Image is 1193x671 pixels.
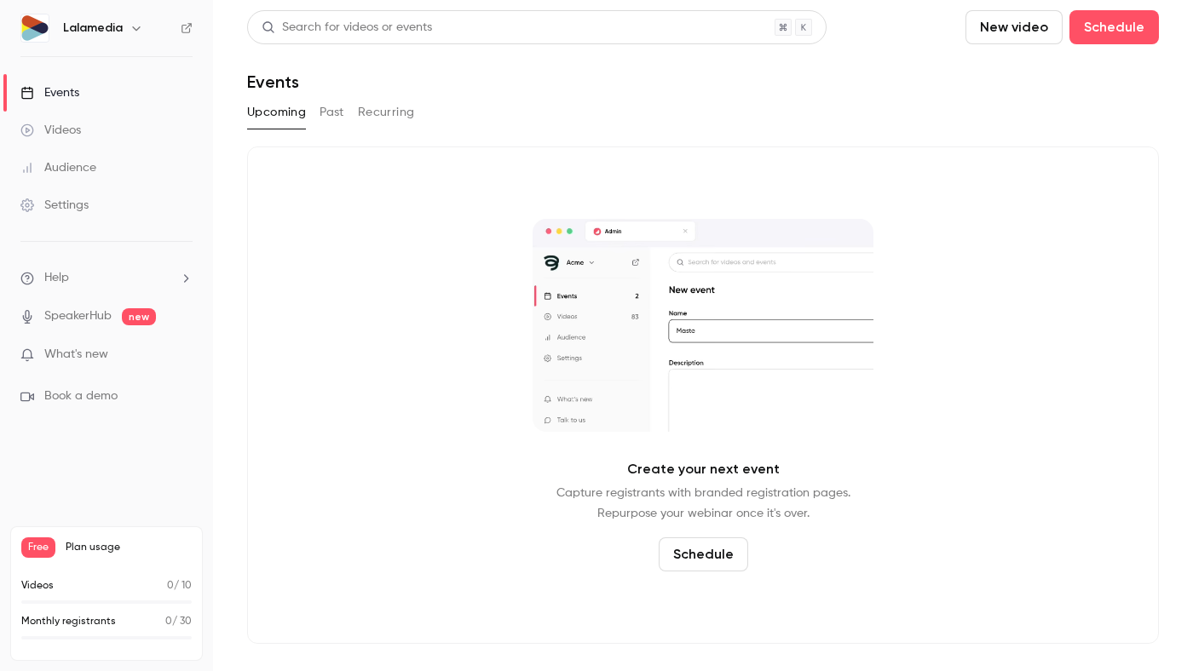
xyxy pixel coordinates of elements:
span: new [122,308,156,325]
span: Book a demo [44,387,118,405]
p: Create your next event [627,459,780,479]
span: 0 [165,617,172,627]
span: Help [44,269,69,287]
p: Capture registrants with branded registration pages. Repurpose your webinar once it's over. [556,483,850,524]
button: Schedule [1069,10,1159,44]
a: SpeakerHub [44,307,112,325]
img: Lalamedia [21,14,49,42]
h6: Lalamedia [63,20,123,37]
button: New video [965,10,1063,44]
p: Monthly registrants [21,614,116,629]
span: 0 [167,581,174,591]
div: Settings [20,197,89,214]
p: Videos [21,578,54,594]
button: Schedule [659,537,748,571]
div: Videos [20,122,81,139]
span: What's new [44,346,108,364]
div: Search for videos or events [262,19,432,37]
span: Free [21,537,55,558]
p: / 30 [165,614,192,629]
button: Recurring [358,99,415,126]
span: Plan usage [66,541,192,554]
div: Audience [20,159,96,176]
button: Upcoming [247,99,306,126]
button: Past [320,99,344,126]
div: Events [20,84,79,101]
h1: Events [247,72,299,92]
p: / 10 [167,578,192,594]
li: help-dropdown-opener [20,269,193,287]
